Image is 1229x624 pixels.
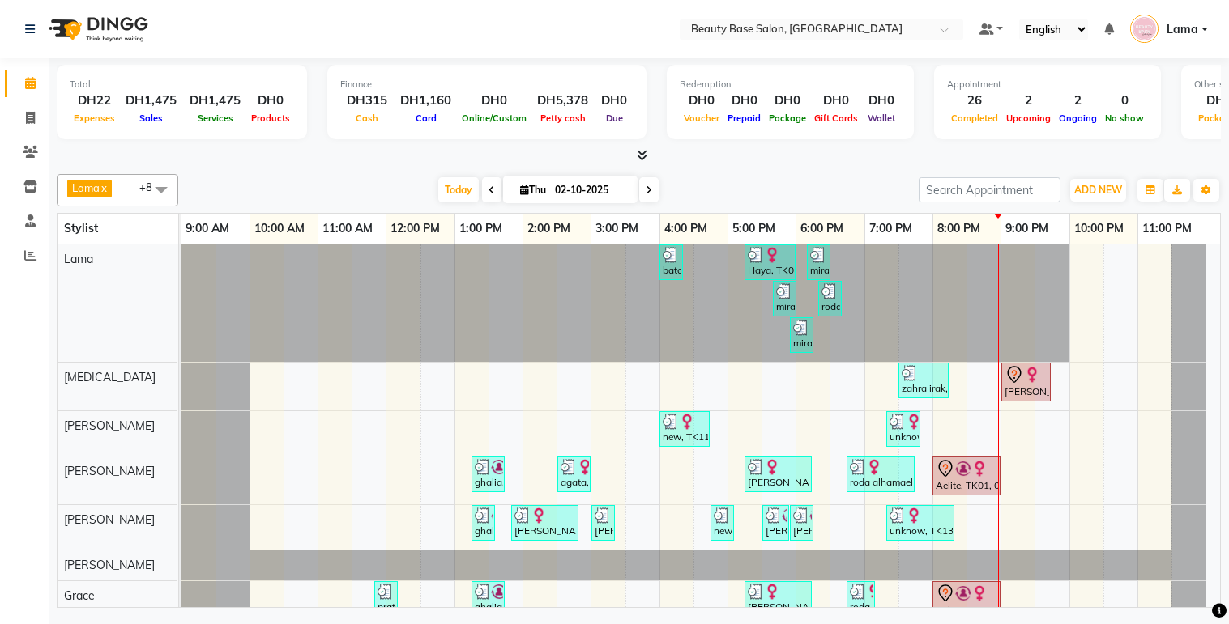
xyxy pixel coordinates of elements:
div: mira, TK09, 06:10 PM-06:20 PM, nose wax [809,247,829,278]
div: batol, TK06, 04:00 PM-04:20 PM, eyebrow [661,247,681,278]
span: Wallet [864,112,899,124]
a: 3:00 PM [591,217,642,240]
span: Services [194,112,237,124]
div: DH5,378 [531,91,595,110]
a: 5:00 PM [728,217,779,240]
span: Lama [1167,21,1198,38]
div: unknow, TK13, 07:20 PM-07:50 PM, Hair Trim [888,414,919,444]
div: roda alhamaeli, TK12, 06:45 PM-07:45 PM, Spa Manicure [848,459,913,490]
span: Expenses [70,112,119,124]
div: mira, TK09, 05:55 PM-06:10 PM, chin [792,320,812,350]
span: Stylist [64,221,98,236]
span: Today [438,177,479,202]
a: 4:00 PM [660,217,711,240]
div: 26 [947,91,1002,110]
div: DH1,475 [183,91,247,110]
div: new, TK11, 04:45 PM-05:05 PM, eyebrow [712,507,732,538]
button: ADD NEW [1070,179,1126,202]
span: Products [247,112,294,124]
a: 10:00 PM [1070,217,1128,240]
div: zahra irak, TK14, 07:30 PM-08:15 PM, blowdry with brush [900,365,947,396]
div: ghalia, TK05, 01:15 PM-01:45 PM, normal color [473,584,503,614]
span: Lama [64,252,93,266]
div: unknow, TK13, 07:20 PM-08:20 PM, Spa Manicure [888,507,953,538]
a: 12:00 PM [386,217,444,240]
span: Lama [72,181,100,194]
span: Online/Custom [458,112,531,124]
div: DH1,475 [119,91,183,110]
a: x [100,181,107,194]
div: DH0 [458,91,531,110]
span: Card [412,112,441,124]
div: DH1,160 [394,91,458,110]
div: pratchi, TK03, 11:50 AM-12:05 PM, chin [376,584,396,614]
div: [PERSON_NAME], TK08, 05:15 PM-06:15 PM, Gelish Manicure [746,459,810,490]
a: 11:00 PM [1138,217,1196,240]
span: No show [1101,112,1148,124]
img: Lama [1130,15,1159,43]
div: ghalia, TK05, 01:15 PM-01:30 PM, nail cutting [473,507,493,538]
span: Petty cash [536,112,590,124]
a: 7:00 PM [865,217,916,240]
div: roda alhamaeli, TK12, 06:45 PM-07:10 PM, Foot massage [848,584,873,614]
div: 2 [1055,91,1101,110]
img: logo [41,6,152,52]
div: [PERSON_NAME], TK02, 03:00 PM-03:20 PM, eyebrow [593,507,613,538]
span: Grace [64,588,95,603]
div: DH0 [862,91,901,110]
div: DH0 [765,91,810,110]
span: ADD NEW [1074,184,1122,196]
div: DH0 [595,91,634,110]
div: Aelite, TK01, 08:00 PM-09:00 PM, Spa Manicure [934,459,999,493]
a: 6:00 PM [796,217,847,240]
div: new, TK11, 04:00 PM-04:45 PM, Blowdry classic [661,414,708,444]
div: mira, TK09, 05:40 PM-05:55 PM, [GEOGRAPHIC_DATA] [775,283,795,314]
a: 8:00 PM [933,217,984,240]
input: Search Appointment [919,177,1060,202]
span: Completed [947,112,1002,124]
div: [PERSON_NAME], TK10, 05:55 PM-06:15 PM, eyebrow [792,507,812,538]
div: DH315 [340,91,394,110]
a: 9:00 PM [1001,217,1052,240]
div: DH22 [70,91,119,110]
span: [MEDICAL_DATA] [64,370,156,384]
div: 2 [1002,91,1055,110]
a: 2:00 PM [523,217,574,240]
input: 2025-10-02 [550,178,631,202]
span: Upcoming [1002,112,1055,124]
div: roda alhamaeli, TK12, 06:20 PM-06:40 PM, eyebrow [820,283,840,314]
div: Appointment [947,78,1148,91]
span: Gift Cards [810,112,862,124]
div: Haya, TK04, 05:15 PM-06:00 PM, Blowdry classic [746,247,794,278]
span: Sales [135,112,167,124]
span: [PERSON_NAME] [64,464,155,478]
div: DH0 [247,91,294,110]
div: [PERSON_NAME], TK10, 05:30 PM-05:55 PM, gelish color [764,507,787,538]
div: Redemption [680,78,901,91]
div: 0 [1101,91,1148,110]
a: 9:00 AM [181,217,233,240]
span: Thu [516,184,550,196]
div: ghalia, TK05, 01:15 PM-01:45 PM, normal color [473,459,503,490]
a: 10:00 AM [250,217,309,240]
div: agata, TK07, 02:30 PM-03:00 PM, Gelish Manicure [559,459,589,490]
div: [PERSON_NAME], TK02, 01:50 PM-02:50 PM, Spa Manicure [513,507,577,538]
div: [PERSON_NAME], TK15, 09:00 PM-09:45 PM, Blowdry classic [1003,365,1049,399]
span: [PERSON_NAME] [64,418,155,433]
span: Package [765,112,810,124]
span: Prepaid [723,112,765,124]
div: DH0 [680,91,723,110]
span: [PERSON_NAME] [64,512,155,527]
div: Total [70,78,294,91]
div: [PERSON_NAME], TK08, 05:15 PM-06:15 PM, Spa Pedicure [746,584,810,614]
a: 11:00 AM [318,217,377,240]
div: Finance [340,78,634,91]
span: Due [602,112,627,124]
div: DH0 [810,91,862,110]
a: 1:00 PM [455,217,506,240]
span: Cash [352,112,382,124]
div: Aelite, TK01, 08:00 PM-09:00 PM, Spa Pedicure [934,584,999,618]
span: [PERSON_NAME] [64,558,155,572]
span: Ongoing [1055,112,1101,124]
span: Voucher [680,112,723,124]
